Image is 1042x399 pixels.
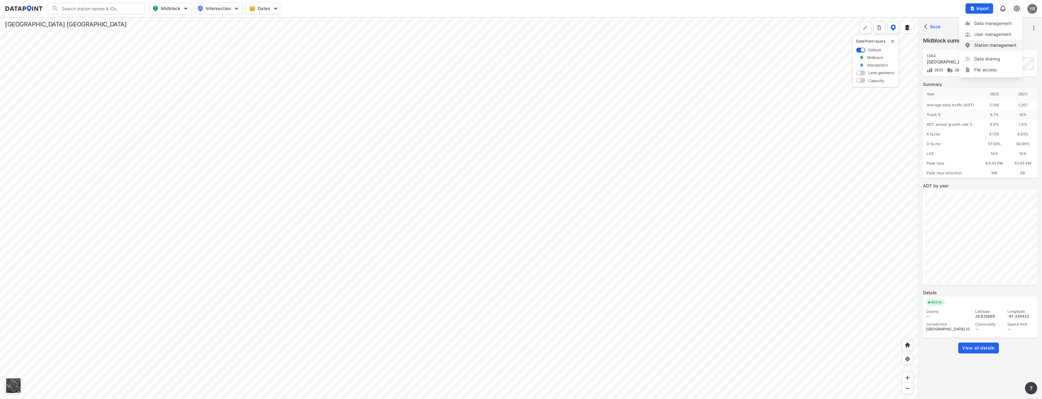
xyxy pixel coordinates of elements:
div: -- [1007,327,1034,332]
div: Peak hour [923,159,980,168]
div: Jurisdiction [926,322,970,327]
img: data-management.66d02b85.svg [965,20,971,26]
label: Lane geometry [868,70,894,75]
img: Vehicle class [947,67,953,73]
div: LOS [923,149,980,159]
img: calendar-gold.39a51dde.svg [249,5,255,12]
button: Intersection [195,3,243,14]
img: 8A77J+mXikMhHQAAAAASUVORK5CYII= [999,5,1006,12]
button: Back [923,22,943,32]
input: Search [59,4,141,13]
button: Dates [245,3,281,14]
div: 1364 [927,53,1020,58]
div: 2,186 [980,100,1009,110]
button: Import [965,3,993,14]
img: zeq5HYn9AnE9l6UmnFLPAAAAAElFTkSuQmCC [904,356,911,362]
div: Longitude [1007,309,1034,314]
img: layers.ee07997e.svg [904,25,910,31]
div: Speed limit [1007,322,1034,327]
img: +XpAUvaXAN7GudzAAAAAElFTkSuQmCC [904,342,911,348]
img: 5YPKRKmlfpI5mqlR8AD95paCi+0kK1fRFDJSaMmawlwaeJcJwk9O2fotCW5ve9gAAAAASUVORK5CYII= [183,5,189,12]
button: more [1025,382,1037,394]
label: ADT by year [923,183,1037,189]
img: MAAAAAElFTkSuQmCC [904,385,911,391]
span: Midblock [152,5,188,12]
div: Zoom in [902,372,913,384]
div: EB [1009,168,1037,178]
a: User management [965,31,1017,37]
div: 6.7 % [980,110,1009,120]
div: -- [975,327,1002,332]
div: County [926,309,970,314]
span: View all details [962,345,995,351]
div: 04:45 PM [980,159,1009,168]
div: Home [902,339,913,351]
img: close-external-leyer.3061a1c7.svg [890,39,895,44]
label: Midblock [867,55,883,60]
img: +Dz8AAAAASUVORK5CYII= [862,25,868,31]
img: xqJnZQTG2JQi0x5lvmkeSNbbgIiQD62bqHG8IfrOzanD0FsRdYrij6fAAAAAElFTkSuQmCC [876,25,882,31]
div: [GEOGRAPHIC_DATA] [GEOGRAPHIC_DATA] [926,327,970,332]
img: user-management.fee44a48.svg [965,31,971,37]
img: 5YPKRKmlfpI5mqlR8AD95paCi+0kK1fRFDJSaMmawlwaeJcJwk9O2fotCW5ve9gAAAAASUVORK5CYII= [273,5,279,12]
label: Details [923,290,1037,296]
div: N/A [1009,149,1037,159]
a: Station management [965,42,1017,48]
div: Zoom out [902,383,913,394]
div: K factor [923,129,980,139]
div: Average daily traffic (ADT) [923,100,980,110]
span: ? [1029,384,1033,392]
div: 2025 [1009,88,1037,100]
img: data-sharing.aef27b25.svg [965,56,971,62]
div: 8.65% [1009,129,1037,139]
img: ZvzfEJKXnyWIrJytrsY285QMwk63cM6Drc+sIAAAAASUVORK5CYII= [904,375,911,381]
div: N/A [980,149,1009,159]
img: marker_Intersection.6861001b.svg [860,63,864,68]
div: ADT annual growth rate % [923,120,980,129]
img: 5YPKRKmlfpI5mqlR8AD95paCi+0kK1fRFDJSaMmawlwaeJcJwk9O2fotCW5ve9gAAAAASUVORK5CYII= [233,5,240,12]
div: WB [980,168,1009,178]
div: 02:45 PM [1009,159,1037,168]
div: N/A [1009,110,1037,120]
div: 50.00% [1009,139,1037,149]
label: Default [868,47,881,53]
div: Truck % [923,110,980,120]
div: -- [926,314,970,319]
div: 2,267 [1009,100,1037,110]
div: [GEOGRAPHIC_DATA] [GEOGRAPHIC_DATA] [5,20,127,29]
label: Capacity [868,78,884,83]
button: more [1029,23,1039,33]
button: more [873,22,885,33]
a: Import [965,5,996,11]
span: Intersection [197,5,239,12]
div: 29.025669 [975,314,1002,319]
div: Community [975,322,1002,327]
div: Toggle basemap [5,377,22,394]
a: Data management [965,20,1017,26]
a: File access [965,67,1017,73]
div: 1.8 % [1009,120,1037,129]
img: dataPointLogo.9353c09d.svg [5,5,43,12]
div: 9.15% [980,129,1009,139]
img: data-point-layers.37681fc9.svg [890,25,896,31]
span: Import [969,5,989,12]
p: DataPoint layers [856,39,895,44]
div: YR [1027,4,1037,14]
button: delete [890,39,895,44]
img: station-management.abf98800.svg [965,42,971,48]
span: 2025 [953,68,964,72]
img: marker_Midblock.5ba75e30.svg [860,55,864,60]
div: Old New York Ave E of Ridgewood Ave [1364] [927,59,1020,65]
a: Data sharing [965,56,1017,62]
img: map_pin_mid.602f9df1.svg [152,5,159,12]
img: file-sharing.48813489.svg [965,67,971,73]
div: 0.0 % [980,120,1009,129]
div: Latitude [975,309,1002,314]
label: Midblock summary [923,36,1037,45]
div: Year [923,88,980,100]
div: 57.50% [980,139,1009,149]
div: Peak hour direction [923,168,980,178]
div: 2023 [980,88,1009,100]
img: file_add.62c1e8a2.svg [970,6,975,11]
label: Summary [923,81,1037,87]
